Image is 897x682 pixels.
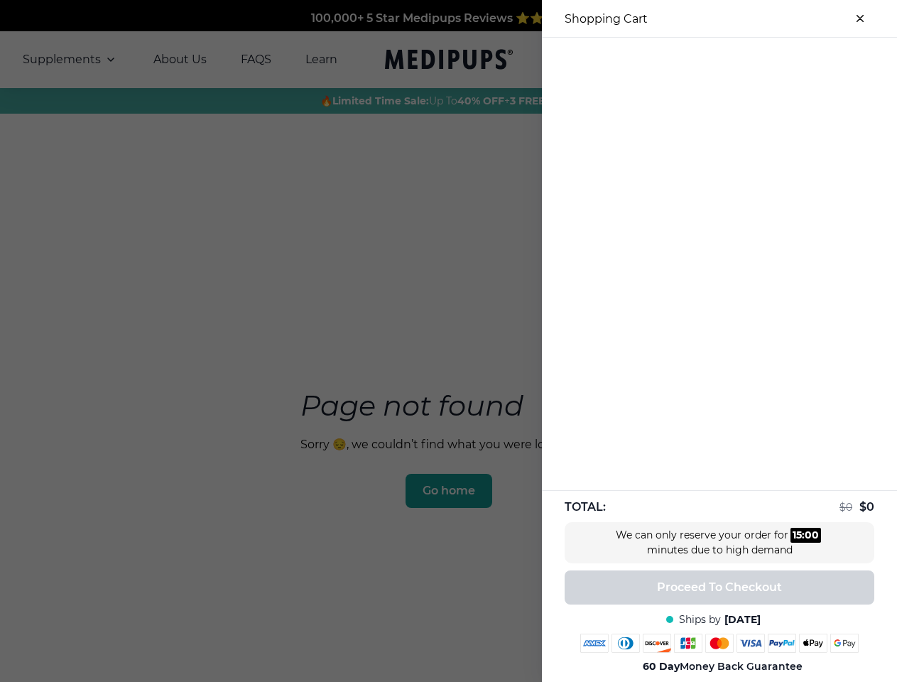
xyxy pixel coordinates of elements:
strong: 60 Day [643,660,680,673]
img: jcb [674,634,702,653]
img: discover [643,634,671,653]
span: Ships by [679,613,721,627]
img: mastercard [705,634,734,653]
span: Money Back Guarantee [643,660,803,673]
img: google [830,634,859,653]
div: 15 [793,528,802,543]
span: [DATE] [724,613,761,627]
span: TOTAL: [565,499,606,515]
div: 00 [805,528,819,543]
span: $ 0 [839,501,852,514]
img: diners-club [611,634,640,653]
img: amex [580,634,609,653]
img: paypal [768,634,796,653]
h3: Shopping Cart [565,12,648,26]
button: close-cart [846,4,874,33]
img: apple [799,634,827,653]
img: visa [736,634,765,653]
div: : [790,528,821,543]
div: We can only reserve your order for minutes due to high demand [613,528,826,558]
span: $ 0 [859,500,874,514]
